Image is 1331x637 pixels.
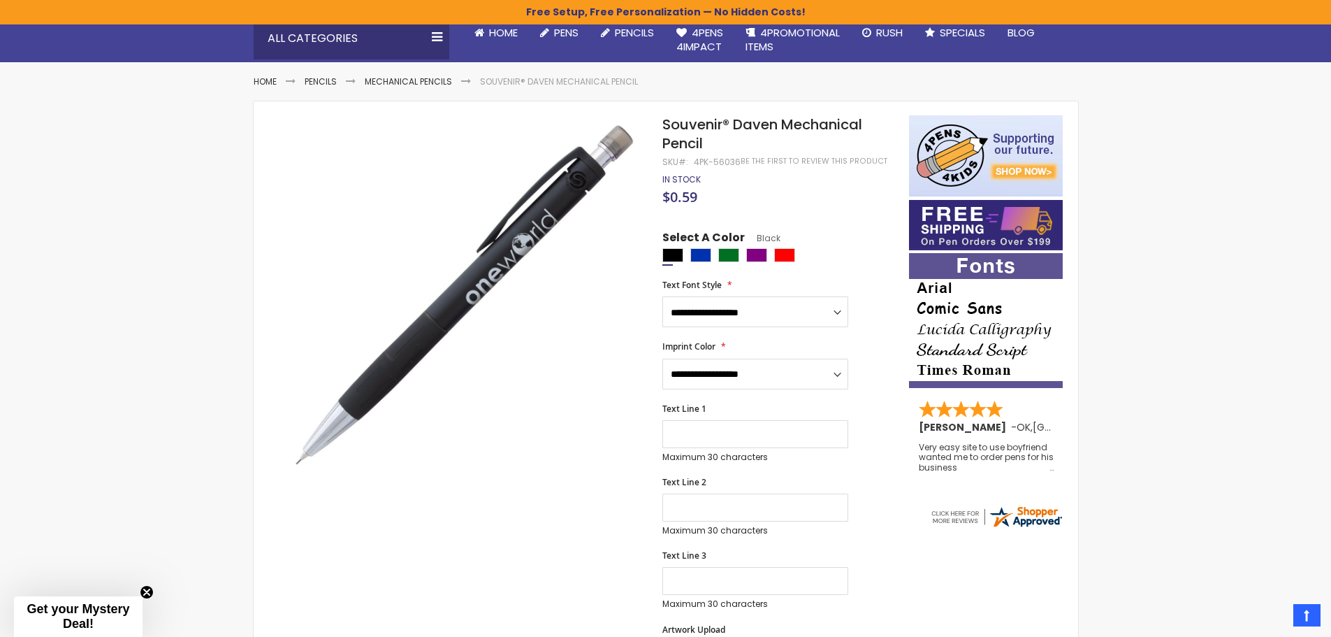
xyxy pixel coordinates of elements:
[662,599,848,610] p: Maximum 30 characters
[919,420,1011,434] span: [PERSON_NAME]
[282,114,644,477] img: black-souvenir-daven-mechanical-pencil-56036_1.jpg
[909,115,1063,196] img: 4pens 4 kids
[929,520,1063,532] a: 4pens.com certificate URL
[662,624,725,636] span: Artwork Upload
[590,17,665,48] a: Pencils
[254,17,449,59] div: All Categories
[665,17,734,63] a: 4Pens4impact
[615,25,654,40] span: Pencils
[1008,25,1035,40] span: Blog
[914,17,996,48] a: Specials
[662,156,688,168] strong: SKU
[529,17,590,48] a: Pens
[662,403,706,415] span: Text Line 1
[1011,420,1135,434] span: - ,
[662,174,701,185] div: Availability
[662,279,722,291] span: Text Font Style
[690,248,711,262] div: Blue
[676,25,723,54] span: 4Pens 4impact
[919,443,1054,473] div: Very easy site to use boyfriend wanted me to order pens for his business
[662,476,706,488] span: Text Line 2
[694,157,741,168] div: 4PK-56036
[554,25,579,40] span: Pens
[741,156,887,166] a: Be the first to review this product
[254,76,277,87] a: Home
[489,25,518,40] span: Home
[14,596,143,637] div: Get your Mystery Deal!Close teaser
[662,525,848,536] p: Maximum 30 characters
[734,17,851,63] a: 4PROMOTIONALITEMS
[996,17,1046,48] a: Blog
[718,248,739,262] div: Green
[662,550,706,561] span: Text Line 3
[1293,604,1321,627] a: Top
[940,25,985,40] span: Specials
[662,115,862,153] span: Souvenir® Daven Mechanical Pencil
[909,200,1063,250] img: Free shipping on orders over $199
[876,25,903,40] span: Rush
[1033,420,1135,434] span: [GEOGRAPHIC_DATA]
[662,187,697,206] span: $0.59
[662,230,745,249] span: Select A Color
[662,452,848,463] p: Maximum 30 characters
[27,602,129,631] span: Get your Mystery Deal!
[662,248,683,262] div: Black
[662,173,701,185] span: In stock
[851,17,914,48] a: Rush
[662,341,715,352] span: Imprint Color
[480,76,638,87] li: Souvenir® Daven Mechanical Pencil
[140,585,154,599] button: Close teaser
[745,25,840,54] span: 4PROMOTIONAL ITEMS
[365,76,452,87] a: Mechanical Pencils
[774,248,795,262] div: Red
[1017,420,1031,434] span: OK
[745,232,780,244] span: Black
[909,253,1063,388] img: font-personalization-examples
[746,248,767,262] div: Purple
[463,17,529,48] a: Home
[305,76,337,87] a: Pencils
[929,504,1063,529] img: 4pens.com widget logo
